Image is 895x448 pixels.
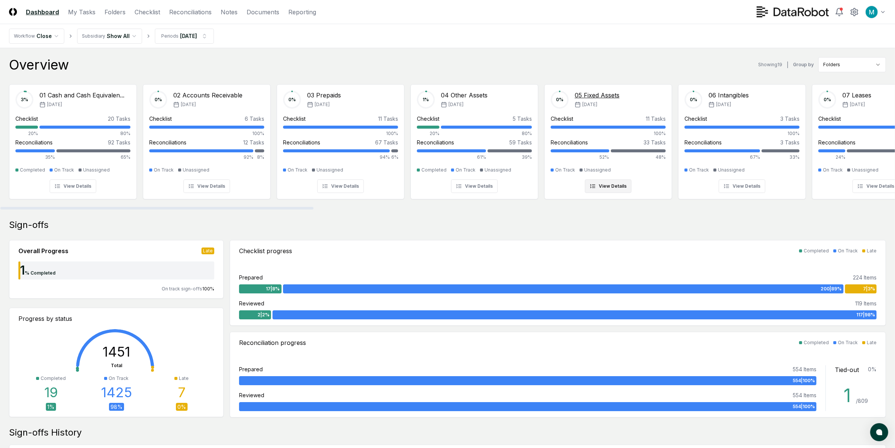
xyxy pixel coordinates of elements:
[544,78,672,199] a: 0%05 Fixed Assets[DATE]Checklist11 Tasks100%Reconciliations33 Tasks52%48%On TrackUnassignedView D...
[230,332,886,418] a: Reconciliation progressCompletedOn TrackLatePrepared554 Items554|100%Reviewed554 Items554|100%Tie...
[44,385,58,400] div: 19
[183,167,209,173] div: Unassigned
[551,154,609,161] div: 52%
[818,154,845,161] div: 24%
[793,403,815,410] span: 554 | 100 %
[283,130,398,137] div: 100%
[9,29,214,44] nav: breadcrumb
[41,375,66,382] div: Completed
[378,115,398,123] div: 11 Tasks
[844,387,856,405] div: 1
[26,8,59,17] a: Dashboard
[584,167,611,173] div: Unassigned
[169,8,212,17] a: Reconciliations
[14,33,35,39] div: Workflow
[867,339,877,346] div: Late
[239,365,263,373] div: Prepared
[47,101,62,108] span: [DATE]
[762,154,800,161] div: 33%
[719,179,765,193] button: View Details
[644,138,666,146] div: 33 Tasks
[155,29,214,44] button: Periods[DATE]
[266,286,280,292] span: 17 | 8 %
[239,299,264,307] div: Reviewed
[689,167,709,173] div: On Track
[257,311,270,318] span: 2 | 2 %
[221,8,238,17] a: Notes
[162,286,202,292] span: On track sign-offs
[757,6,829,17] img: DataRobot logo
[842,91,871,100] div: 07 Leases
[856,397,868,405] div: / 809
[288,167,307,173] div: On Track
[20,167,45,173] div: Completed
[780,138,800,146] div: 3 Tasks
[391,154,398,161] div: 6%
[82,33,105,39] div: Subsidiary
[575,91,619,100] div: 05 Fixed Assets
[180,32,197,40] div: [DATE]
[50,179,96,193] button: View Details
[685,115,707,123] div: Checklist
[230,240,886,326] a: Checklist progressCompletedOn TrackLatePrepared224 Items17|8%200|89%7|3%Reviewed119 Items2|2%117|98%
[793,391,816,399] div: 554 Items
[317,179,364,193] button: View Details
[456,167,476,173] div: On Track
[866,6,878,18] img: ACg8ocIk6UVBSJ1Mh_wKybhGNOx8YD4zQOa2rDZHjRd5UfivBFfoWA=s96-c
[239,338,306,347] div: Reconciliation progress
[173,91,242,100] div: 02 Accounts Receivable
[448,101,463,108] span: [DATE]
[178,385,186,400] div: 7
[611,154,666,161] div: 48%
[821,286,842,292] span: 200 | 89 %
[818,138,856,146] div: Reconciliations
[417,138,454,146] div: Reconciliations
[441,91,488,100] div: 04 Other Assets
[179,375,189,382] div: Late
[135,8,160,17] a: Checklist
[863,286,875,292] span: 7 | 3 %
[855,299,877,307] div: 119 Items
[239,246,292,255] div: Checklist progress
[18,314,214,323] div: Progress by status
[853,273,877,281] div: 224 Items
[804,339,829,346] div: Completed
[161,33,179,39] div: Periods
[18,246,68,255] div: Overall Progress
[451,179,498,193] button: View Details
[551,115,573,123] div: Checklist
[154,167,174,173] div: On Track
[201,248,214,254] div: Late
[485,167,511,173] div: Unassigned
[149,154,253,161] div: 92%
[835,365,859,374] div: Tied-out
[585,179,631,193] button: View Details
[239,391,264,399] div: Reviewed
[709,91,749,100] div: 06 Intangibles
[551,138,588,146] div: Reconciliations
[838,339,858,346] div: On Track
[856,311,875,318] span: 117 | 98 %
[176,403,188,411] div: 0 %
[247,8,279,17] a: Documents
[818,115,841,123] div: Checklist
[9,78,137,199] a: 3%01 Cash and Cash Equivalen...[DATE]Checklist20 Tasks20%80%Reconciliations92 Tasks35%65%Complete...
[9,57,69,72] div: Overview
[555,167,575,173] div: On Track
[68,8,95,17] a: My Tasks
[868,365,877,374] div: 0 %
[375,138,398,146] div: 67 Tasks
[758,61,782,68] div: Showing 19
[307,91,341,100] div: 03 Prepaids
[245,115,264,123] div: 6 Tasks
[143,78,271,199] a: 0%02 Accounts Receivable[DATE]Checklist6 Tasks100%Reconciliations12 Tasks92%8%On TrackUnassignedV...
[149,130,264,137] div: 100%
[39,91,124,100] div: 01 Cash and Cash Equivalen...
[149,138,186,146] div: Reconciliations
[850,101,865,108] span: [DATE]
[685,154,760,161] div: 67%
[243,138,264,146] div: 12 Tasks
[255,154,264,161] div: 8%
[181,101,196,108] span: [DATE]
[513,115,532,123] div: 5 Tasks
